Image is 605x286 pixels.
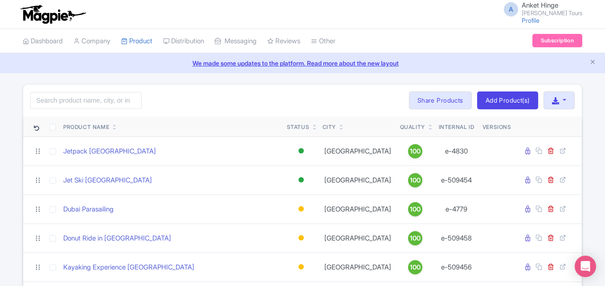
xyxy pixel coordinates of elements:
input: Search product name, city, or interal id [30,92,142,109]
div: Quality [400,123,425,131]
td: e-509456 [434,253,479,282]
td: e-509458 [434,224,479,253]
span: 100 [410,175,421,185]
td: [GEOGRAPHIC_DATA] [319,253,397,282]
div: Product Name [63,123,109,131]
a: 100 [400,260,430,274]
span: A [504,2,518,17]
a: Donut Ride in [GEOGRAPHIC_DATA] [63,233,171,244]
div: Active [297,145,306,158]
div: Building [297,232,306,245]
span: 100 [410,204,421,214]
a: Other [311,29,335,54]
div: Active [297,174,306,187]
div: Status [287,123,310,131]
th: Versions [479,116,515,137]
div: Building [297,261,306,274]
div: Building [297,203,306,216]
a: Share Products [409,91,472,109]
td: e-509454 [434,166,479,195]
td: [GEOGRAPHIC_DATA] [319,166,397,195]
a: Company [74,29,110,54]
a: Kayaking Experience [GEOGRAPHIC_DATA] [63,262,194,273]
div: Open Intercom Messenger [575,256,596,277]
a: Subscription [532,34,582,47]
td: [GEOGRAPHIC_DATA] [319,195,397,224]
small: [PERSON_NAME] Tours [522,10,582,16]
a: 100 [400,173,430,187]
td: e-4830 [434,137,479,166]
a: Product [121,29,152,54]
span: 100 [410,233,421,243]
a: Dubai Parasailing [63,204,114,215]
img: logo-ab69f6fb50320c5b225c76a69d11143b.png [18,4,87,24]
a: Add Product(s) [477,91,538,109]
div: City [323,123,336,131]
a: Jetpack [GEOGRAPHIC_DATA] [63,146,156,157]
span: Anket Hinge [522,1,558,9]
th: Internal ID [434,116,479,137]
td: [GEOGRAPHIC_DATA] [319,137,397,166]
a: Dashboard [23,29,63,54]
a: Jet Ski [GEOGRAPHIC_DATA] [63,175,152,186]
a: Messaging [215,29,257,54]
td: [GEOGRAPHIC_DATA] [319,224,397,253]
a: Distribution [163,29,204,54]
span: 100 [410,262,421,272]
a: Profile [522,17,540,24]
button: Close announcement [589,58,596,68]
a: We made some updates to the platform. Read more about the new layout [5,58,600,68]
a: 100 [400,202,430,216]
a: A Anket Hinge [PERSON_NAME] Tours [499,2,582,16]
a: Reviews [267,29,300,54]
a: 100 [400,231,430,245]
a: 100 [400,144,430,158]
span: 100 [410,146,421,156]
td: e-4779 [434,195,479,224]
